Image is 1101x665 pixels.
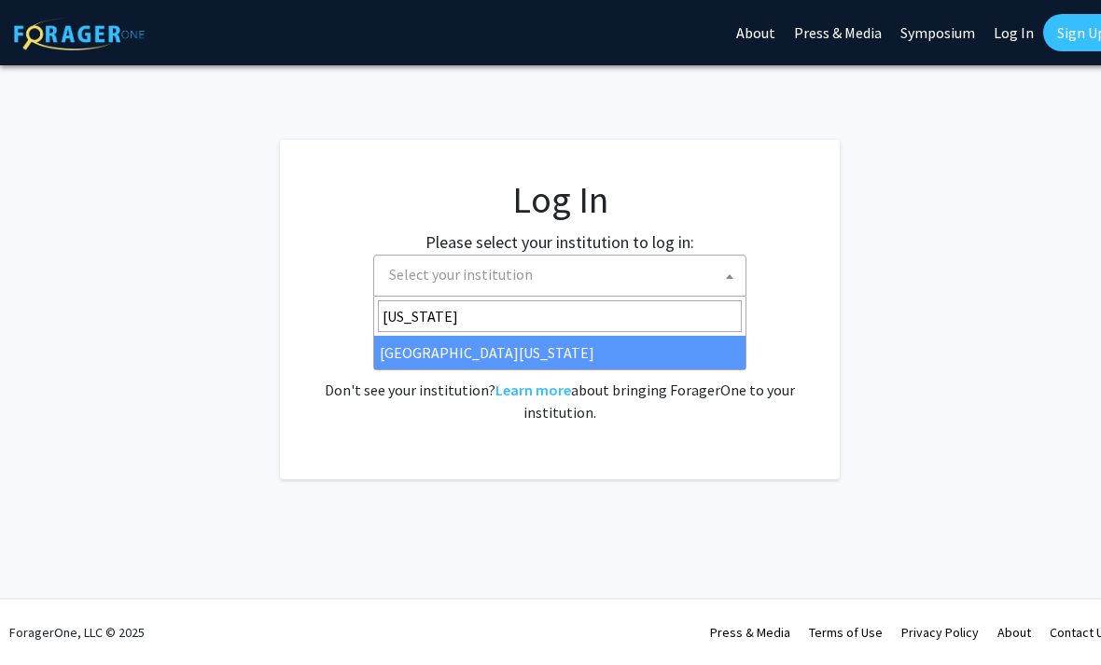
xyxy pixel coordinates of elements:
a: Terms of Use [809,624,883,641]
input: Search [378,300,742,332]
h1: Log In [317,177,802,222]
img: ForagerOne Logo [14,18,145,50]
a: Learn more about bringing ForagerOne to your institution [495,381,571,399]
div: No account? . Don't see your institution? about bringing ForagerOne to your institution. [317,334,802,423]
iframe: Chat [14,581,79,651]
div: ForagerOne, LLC © 2025 [9,600,145,665]
a: About [997,624,1031,641]
a: Privacy Policy [901,624,979,641]
li: [GEOGRAPHIC_DATA][US_STATE] [374,336,746,369]
span: Select your institution [389,265,533,284]
a: Press & Media [710,624,790,641]
span: Select your institution [382,256,746,294]
span: Select your institution [373,255,746,297]
label: Please select your institution to log in: [425,229,694,255]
